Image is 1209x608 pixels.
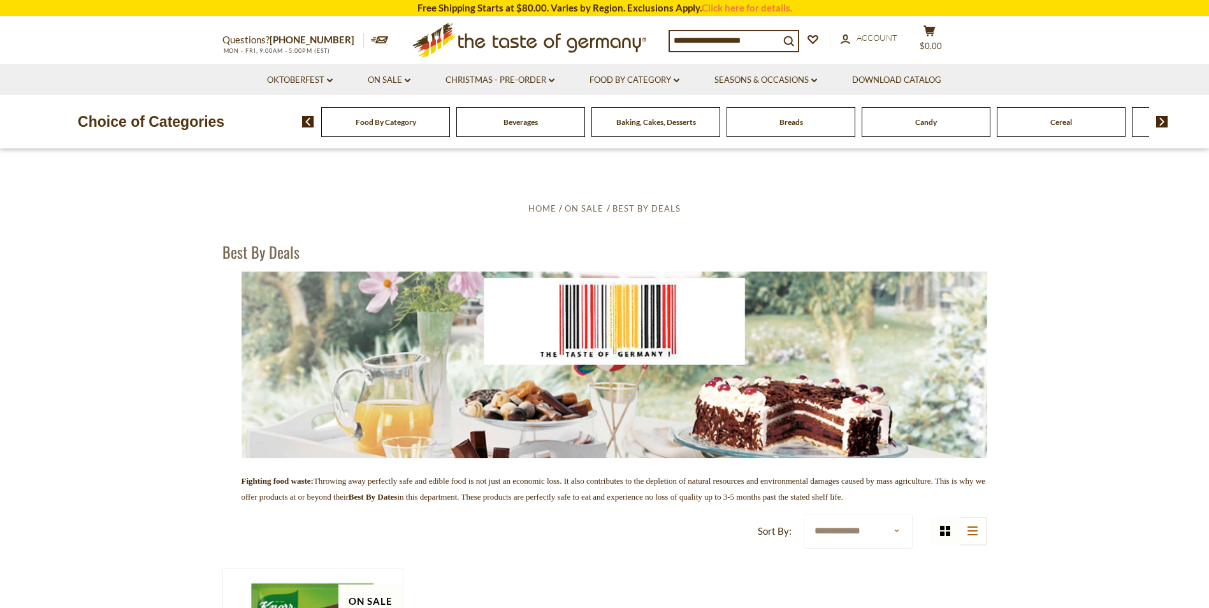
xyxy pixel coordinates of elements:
[841,31,897,45] a: Account
[565,203,604,214] a: On Sale
[616,117,696,127] a: Baking, Cakes, Desserts
[590,73,679,87] a: Food By Category
[852,73,941,87] a: Download Catalog
[356,117,416,127] a: Food By Category
[242,476,985,502] span: Throwing away perfectly safe and edible food is not just an economic loss. It also contributes to...
[758,523,792,539] label: Sort By:
[911,25,949,57] button: $0.00
[702,2,792,13] a: Click here for details.
[915,117,937,127] a: Candy
[270,34,354,45] a: [PHONE_NUMBER]
[222,242,300,261] h1: Best By Deals
[528,203,556,214] a: Home
[1050,117,1072,127] a: Cereal
[857,33,897,43] span: Account
[1156,116,1168,127] img: next arrow
[222,47,331,54] span: MON - FRI, 9:00AM - 5:00PM (EST)
[242,476,314,486] span: Fighting food waste:
[242,271,987,458] img: the-taste-of-germany-barcode-3.jpg
[349,492,398,502] strong: Best By Dates
[302,116,314,127] img: previous arrow
[368,73,410,87] a: On Sale
[222,32,364,48] p: Questions?
[267,73,333,87] a: Oktoberfest
[714,73,817,87] a: Seasons & Occasions
[920,41,942,51] span: $0.00
[779,117,803,127] a: Breads
[503,117,538,127] a: Beverages
[242,476,985,502] span: in this department. These products are perfectly safe to eat and experience no loss of quality up...
[612,203,681,214] a: Best By Deals
[445,73,554,87] a: Christmas - PRE-ORDER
